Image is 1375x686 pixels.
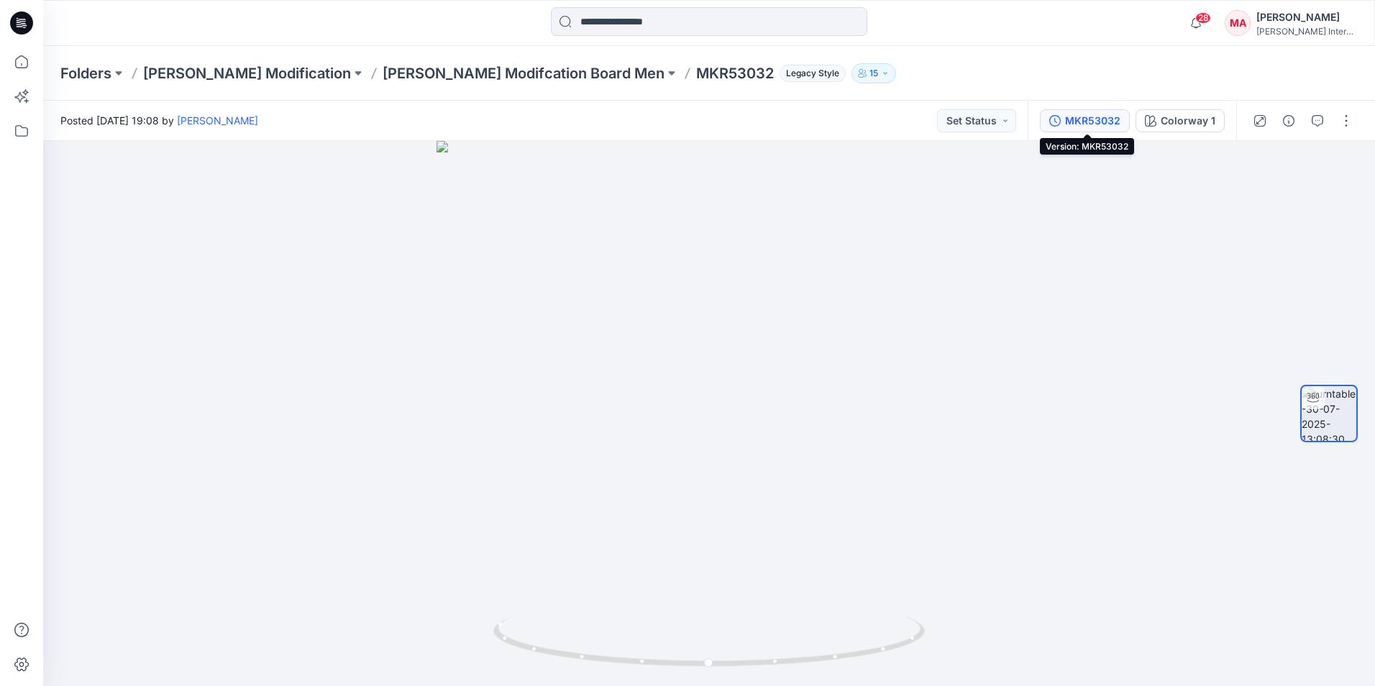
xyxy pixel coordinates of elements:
a: [PERSON_NAME] Modifcation Board Men [383,63,664,83]
div: MA [1225,10,1251,36]
a: Folders [60,63,111,83]
span: 28 [1195,12,1211,24]
button: MKR53032 [1040,109,1130,132]
div: MKR53032 [1065,113,1120,129]
button: 15 [851,63,896,83]
p: 15 [869,65,878,81]
div: Colorway 1 [1161,113,1215,129]
a: [PERSON_NAME] [177,114,258,127]
a: [PERSON_NAME] Modification [143,63,351,83]
span: Posted [DATE] 19:08 by [60,113,258,128]
button: Legacy Style [774,63,846,83]
img: turntable-30-07-2025-13:08:30 [1302,386,1356,441]
div: [PERSON_NAME] International [1256,26,1357,37]
p: MKR53032 [696,63,774,83]
button: Colorway 1 [1136,109,1225,132]
button: Details [1277,109,1300,132]
div: [PERSON_NAME] [1256,9,1357,26]
span: Legacy Style [780,65,846,82]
